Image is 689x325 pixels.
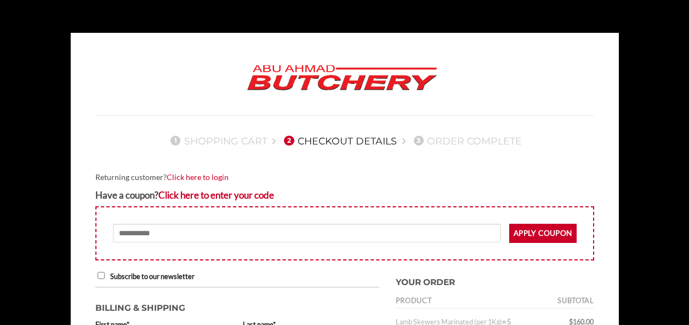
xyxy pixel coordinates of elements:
[396,270,594,289] h3: Your order
[284,136,294,146] span: 2
[110,272,195,281] span: Subscribe to our newsletter
[238,57,446,99] img: Abu Ahmad Butchery
[98,272,105,279] input: Subscribe to our newsletter
[281,135,397,147] a: 2Checkout details
[95,126,594,155] nav: Checkout steps
[95,296,379,315] h3: Billing & Shipping
[167,172,229,182] a: Click here to login
[158,189,274,201] a: Enter your coupon code
[509,224,577,243] button: Apply coupon
[170,136,180,146] span: 1
[95,188,594,202] div: Have a coupon?
[167,135,267,147] a: 1Shopping Cart
[95,171,594,184] div: Returning customer?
